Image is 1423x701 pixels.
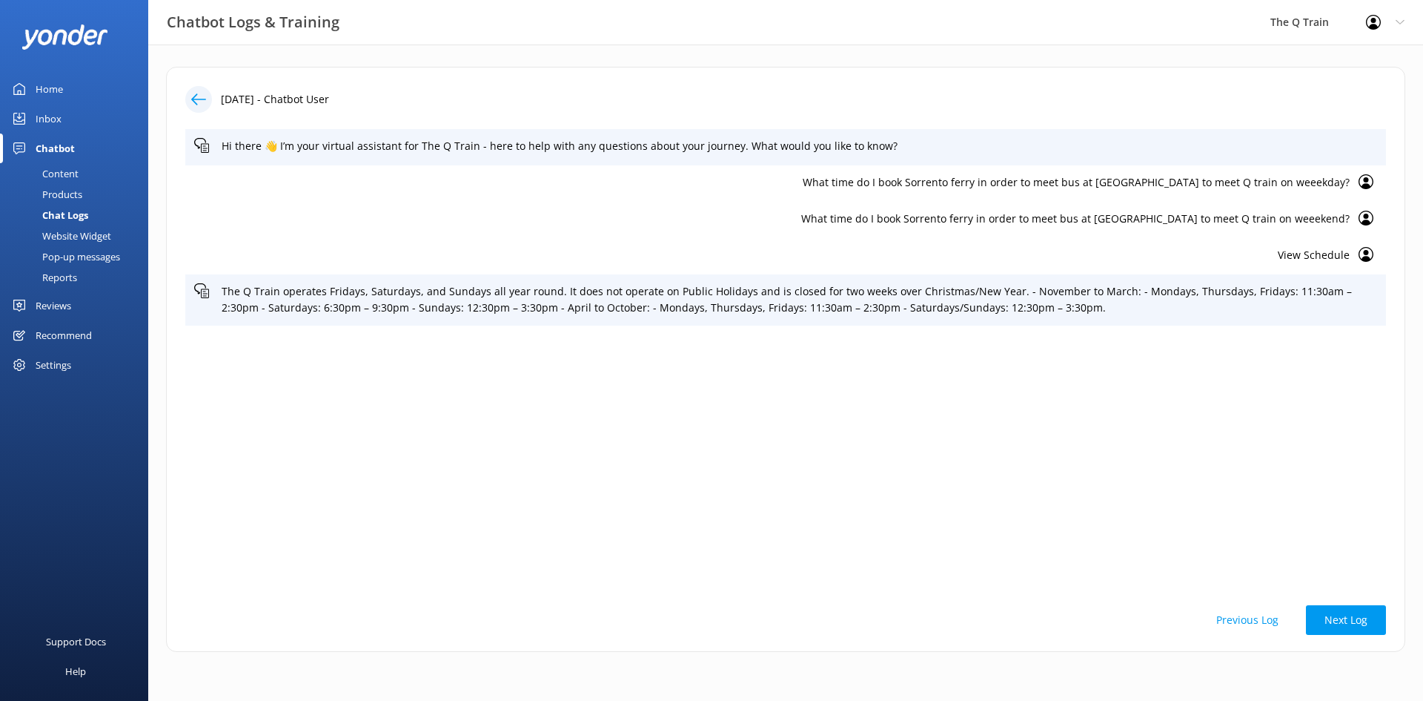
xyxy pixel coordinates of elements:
div: Reviews [36,291,71,320]
div: Home [36,74,63,104]
a: Website Widget [9,226,148,246]
div: Website Widget [9,226,111,246]
div: Products [9,184,82,205]
button: Previous Log [1198,605,1297,635]
div: Pop-up messages [9,246,120,267]
a: Reports [9,267,148,288]
div: Chat Logs [9,205,88,226]
div: Help [65,656,86,686]
p: The Q Train operates Fridays, Saturdays, and Sundays all year round. It does not operate on Publi... [222,283,1377,317]
div: Inbox [36,104,62,134]
p: Hi there 👋 I’m your virtual assistant for The Q Train - here to help with any questions about you... [222,138,1377,154]
div: Recommend [36,320,92,350]
button: Next Log [1306,605,1386,635]
a: Products [9,184,148,205]
div: Settings [36,350,71,380]
a: Content [9,163,148,184]
p: View Schedule [194,247,1350,263]
p: What time do I book Sorrento ferry in order to meet bus at [GEOGRAPHIC_DATA] to meet Q train on w... [194,174,1350,191]
div: Support Docs [46,627,106,656]
p: What time do I book Sorrento ferry in order to meet bus at [GEOGRAPHIC_DATA] to meet Q train on w... [194,211,1350,227]
a: Chat Logs [9,205,148,226]
div: Content [9,163,79,184]
img: yonder-white-logo.png [22,24,107,49]
a: Pop-up messages [9,246,148,267]
h3: Chatbot Logs & Training [167,10,339,34]
div: Reports [9,267,77,288]
p: [DATE] - Chatbot User [221,91,329,108]
div: Chatbot [36,134,75,163]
